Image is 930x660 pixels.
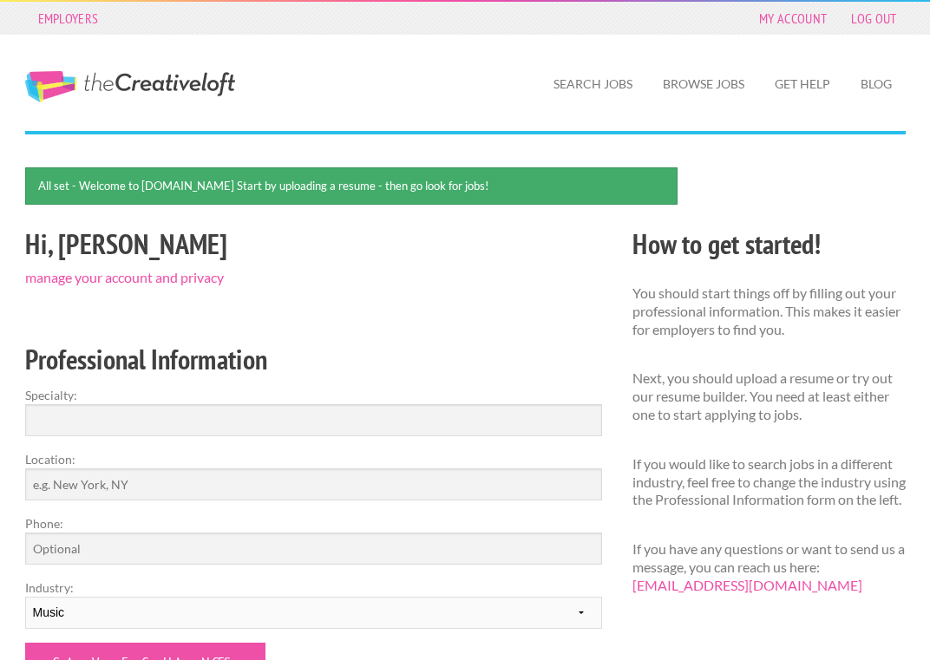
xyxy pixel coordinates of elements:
h2: How to get started! [632,225,906,264]
a: My Account [750,6,835,30]
a: Log Out [842,6,905,30]
p: Next, you should upload a resume or try out our resume builder. You need at least either one to s... [632,369,906,423]
p: If you have any questions or want to send us a message, you can reach us here: [632,540,906,594]
a: Browse Jobs [649,64,758,104]
h2: Professional Information [25,340,602,379]
a: Blog [847,64,906,104]
a: Employers [29,6,108,30]
input: e.g. New York, NY [25,468,602,500]
label: Phone: [25,514,602,533]
label: Specialty: [25,386,602,404]
a: [EMAIL_ADDRESS][DOMAIN_NAME] [632,577,862,593]
a: Search Jobs [540,64,646,104]
a: manage your account and privacy [25,269,224,285]
label: Industry: [25,578,602,597]
div: All set - Welcome to [DOMAIN_NAME] Start by uploading a resume - then go look for jobs! [25,167,678,205]
p: If you would like to search jobs in a different industry, feel free to change the industry using ... [632,455,906,509]
a: The Creative Loft [25,71,235,102]
label: Location: [25,450,602,468]
a: Get Help [761,64,844,104]
input: Optional [25,533,602,565]
p: You should start things off by filling out your professional information. This makes it easier fo... [632,284,906,338]
h2: Hi, [PERSON_NAME] [25,225,602,264]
